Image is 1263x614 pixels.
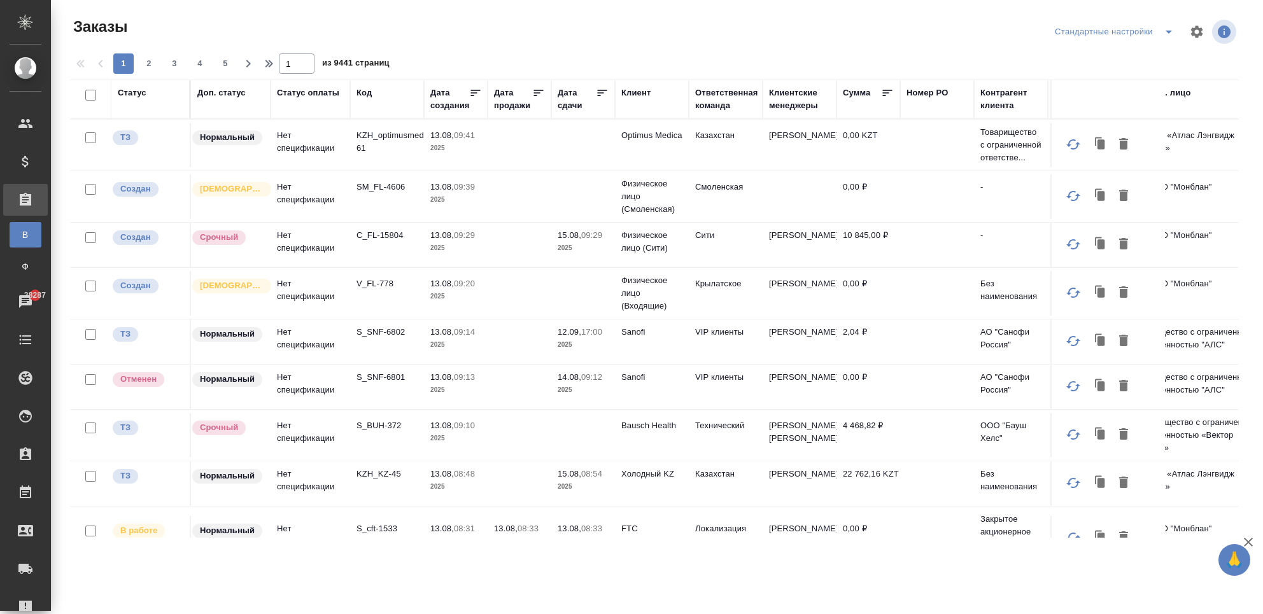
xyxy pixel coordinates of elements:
[3,286,48,317] a: 28287
[356,277,418,290] p: V_FL-778
[454,182,475,192] p: 09:39
[1089,281,1113,305] button: Клонировать
[454,279,475,288] p: 09:20
[581,469,602,478] p: 08:54
[356,371,418,384] p: S_SNF-6801
[1089,232,1113,256] button: Клонировать
[621,419,682,432] p: Bausch Health
[763,271,836,316] td: [PERSON_NAME]
[689,365,763,409] td: VIP клиенты
[111,129,183,146] div: Выставляет КМ при отправке заказа на расчет верстке (для тикета) или для уточнения сроков на прои...
[277,87,339,99] div: Статус оплаты
[980,229,1041,242] p: -
[120,183,151,195] p: Создан
[430,480,481,493] p: 2025
[763,123,836,167] td: [PERSON_NAME]
[621,178,682,216] p: Физическое лицо (Смоленская)
[1058,181,1089,211] button: Обновить
[111,181,183,198] div: Выставляется автоматически при создании заказа
[190,57,210,70] span: 4
[1048,123,1122,167] td: [PERSON_NAME]
[558,230,581,240] p: 15.08,
[118,87,146,99] div: Статус
[200,421,238,434] p: Срочный
[1058,419,1089,450] button: Обновить
[191,522,264,540] div: Статус по умолчанию для стандартных заказов
[763,223,836,267] td: [PERSON_NAME]
[769,87,830,112] div: Клиентские менеджеры
[1113,526,1134,550] button: Удалить
[200,524,255,537] p: Нормальный
[356,468,418,480] p: KZH_KZ-45
[689,174,763,219] td: Смоленская
[558,338,609,351] p: 2025
[621,274,682,312] p: Физическое лицо (Входящие)
[1048,223,1122,267] td: [PERSON_NAME] [PERSON_NAME]
[980,468,1041,493] p: Без наименования
[1048,271,1122,316] td: Ясь [PERSON_NAME]
[581,327,602,337] p: 17:00
[836,413,900,457] td: 4 468,82 ₽
[980,371,1041,396] p: АО "Санофи Россия"
[689,461,763,506] td: Казахстан
[430,372,454,382] p: 13.08,
[836,123,900,167] td: 0,00 KZT
[558,242,609,255] p: 2025
[430,130,454,140] p: 13.08,
[271,516,350,561] td: Нет спецификации
[111,326,183,343] div: Выставляет КМ при отправке заказа на расчет верстке (для тикета) или для уточнения сроков на прои...
[430,338,481,351] p: 2025
[356,181,418,193] p: SM_FL-4606
[191,181,264,198] div: Выставляется автоматически для первых 3 заказов нового контактного лица. Особое внимание
[1048,461,1122,506] td: Журавлев [PERSON_NAME]
[494,524,518,533] p: 13.08,
[621,229,682,255] p: Физическое лицо (Сити)
[17,289,53,302] span: 28287
[200,131,255,144] p: Нормальный
[558,87,596,112] div: Дата сдачи
[763,516,836,561] td: [PERSON_NAME] [PERSON_NAME]
[836,223,900,267] td: 10 845,00 ₽
[430,384,481,396] p: 2025
[356,419,418,432] p: S_BUH-372
[980,513,1041,564] p: Закрытое акционерное общество «ЗОЛОТА...
[1048,174,1122,219] td: [PERSON_NAME]
[10,222,41,248] a: В
[980,326,1041,351] p: АО "Санофи Россия"
[430,421,454,430] p: 13.08,
[430,279,454,288] p: 13.08,
[16,260,35,273] span: Ф
[621,522,682,535] p: FTC
[1048,516,1122,561] td: Вострикова Наталия
[200,373,255,386] p: Нормальный
[271,413,350,457] td: Нет спецификации
[200,328,255,340] p: Нормальный
[164,57,185,70] span: 3
[558,524,581,533] p: 13.08,
[120,131,131,144] p: ТЗ
[1048,319,1122,364] td: Poroikova Marina
[1218,544,1250,576] button: 🙏
[1089,471,1113,495] button: Клонировать
[111,419,183,436] div: Выставляет КМ при отправке заказа на расчет верстке (для тикета) или для уточнения сроков на прои...
[454,372,475,382] p: 09:13
[1113,232,1134,256] button: Удалить
[1089,184,1113,208] button: Клонировать
[558,384,609,396] p: 2025
[454,469,475,478] p: 08:48
[356,326,418,338] p: S_SNF-6802
[10,254,41,279] a: Ф
[1113,471,1134,495] button: Удалить
[191,277,264,295] div: Выставляется автоматически для первых 3 заказов нового контактного лица. Особое внимание
[70,17,127,37] span: Заказы
[980,181,1041,193] p: -
[16,228,35,241] span: В
[120,231,151,244] p: Создан
[621,371,682,384] p: Sanofi
[621,129,682,142] p: Optimus Medica
[120,524,157,537] p: В работе
[271,461,350,506] td: Нет спецификации
[200,183,264,195] p: [DEMOGRAPHIC_DATA]
[836,319,900,364] td: 2,04 ₽
[1058,326,1089,356] button: Обновить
